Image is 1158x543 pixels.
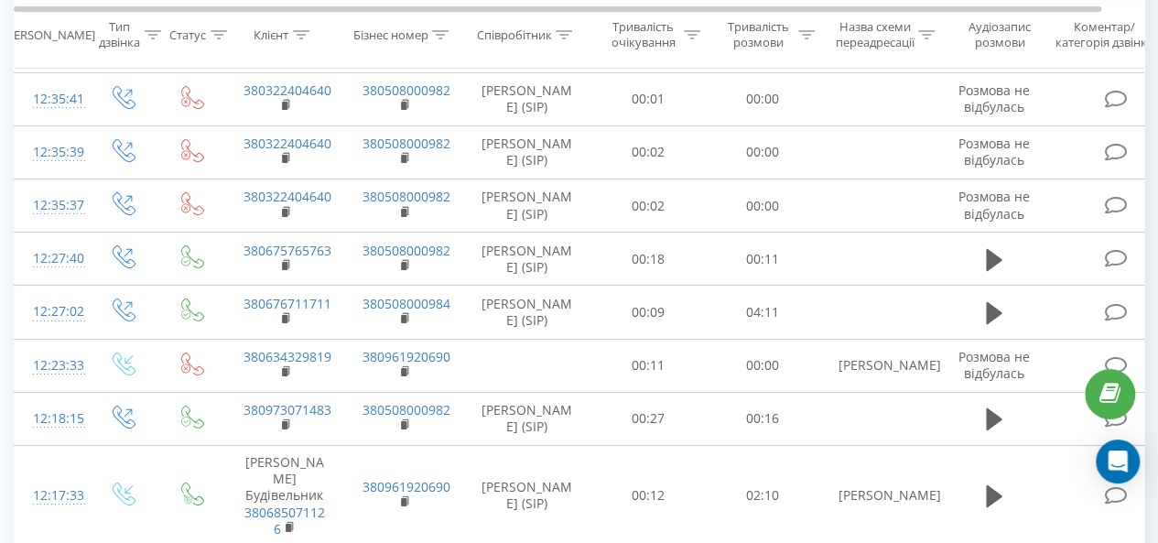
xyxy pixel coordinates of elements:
[476,27,551,42] div: Співробітник
[99,19,140,50] div: Тип дзвінка
[706,233,820,286] td: 00:11
[706,286,820,339] td: 04:11
[254,27,288,42] div: Клієнт
[244,135,331,152] a: 380322404640
[591,392,706,445] td: 00:27
[706,339,820,392] td: 00:00
[363,401,450,418] a: 380508000982
[244,242,331,259] a: 380675765763
[363,81,450,99] a: 380508000982
[363,478,450,495] a: 380961920690
[706,125,820,179] td: 00:00
[706,392,820,445] td: 00:16
[591,339,706,392] td: 00:11
[463,72,591,125] td: [PERSON_NAME] (SIP)
[363,135,450,152] a: 380508000982
[33,81,70,117] div: 12:35:41
[463,392,591,445] td: [PERSON_NAME] (SIP)
[33,241,70,277] div: 12:27:40
[591,179,706,233] td: 00:02
[955,19,1044,50] div: Аудіозапис розмови
[706,72,820,125] td: 00:00
[820,339,939,392] td: [PERSON_NAME]
[244,81,331,99] a: 380322404640
[591,233,706,286] td: 00:18
[463,233,591,286] td: [PERSON_NAME] (SIP)
[363,188,450,205] a: 380508000982
[363,242,450,259] a: 380508000982
[607,19,679,50] div: Тривалість очікування
[591,72,706,125] td: 00:01
[244,348,331,365] a: 380634329819
[958,348,1030,382] span: Розмова не відбулась
[33,478,70,514] div: 12:17:33
[591,286,706,339] td: 00:09
[33,188,70,223] div: 12:35:37
[363,295,450,312] a: 380508000984
[244,188,331,205] a: 380322404640
[591,125,706,179] td: 00:02
[244,504,325,538] a: 380685071126
[244,295,331,312] a: 380676711711
[3,27,95,42] div: [PERSON_NAME]
[706,179,820,233] td: 00:00
[33,348,70,384] div: 12:23:33
[33,135,70,170] div: 12:35:39
[1051,19,1158,50] div: Коментар/категорія дзвінка
[169,27,206,42] div: Статус
[958,188,1030,222] span: Розмова не відбулась
[1096,440,1140,483] div: Open Intercom Messenger
[244,401,331,418] a: 380973071483
[958,135,1030,168] span: Розмова не відбулась
[363,348,450,365] a: 380961920690
[33,294,70,330] div: 12:27:02
[958,81,1030,115] span: Розмова не відбулась
[835,19,914,50] div: Назва схеми переадресації
[463,286,591,339] td: [PERSON_NAME] (SIP)
[463,179,591,233] td: [PERSON_NAME] (SIP)
[721,19,794,50] div: Тривалість розмови
[463,125,591,179] td: [PERSON_NAME] (SIP)
[33,401,70,437] div: 12:18:15
[352,27,427,42] div: Бізнес номер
